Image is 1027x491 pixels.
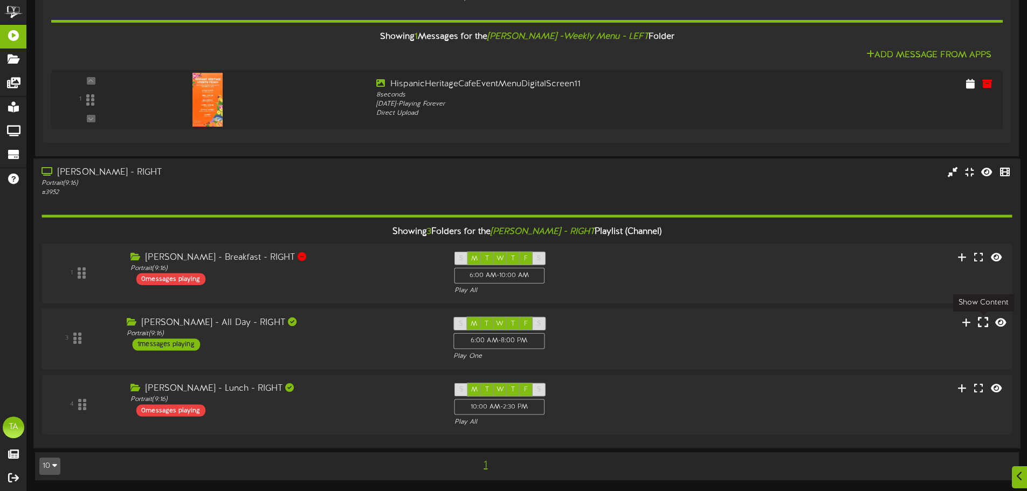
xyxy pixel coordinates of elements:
[3,417,24,438] div: TA
[130,252,438,264] div: [PERSON_NAME] - Breakfast - RIGHT
[471,386,478,393] span: M
[511,255,515,262] span: T
[43,25,1011,49] div: Showing Messages for the Folder
[471,320,477,328] span: M
[454,286,681,295] div: Play All
[524,255,528,262] span: F
[39,458,60,475] button: 10
[427,227,431,237] span: 3
[376,109,756,118] div: Direct Upload
[136,273,205,285] div: 0 messages playing
[42,179,437,188] div: Portrait ( 9:16 )
[485,320,488,328] span: T
[130,395,438,404] div: Portrait ( 9:16 )
[459,255,463,262] span: S
[537,386,541,393] span: S
[33,220,1020,244] div: Showing Folders for the Playlist (Channel)
[471,255,478,262] span: M
[487,32,649,42] i: [PERSON_NAME] -Weekly Menu - LEFT
[127,329,437,338] div: Portrait ( 9:16 )
[459,386,463,393] span: S
[537,320,541,328] span: S
[130,383,438,395] div: [PERSON_NAME] - Lunch - RIGHT
[524,386,528,393] span: F
[497,255,504,262] span: W
[511,386,515,393] span: T
[376,78,756,91] div: HispanicHeritageCafeEventMenuDigitalScreen11
[491,227,595,237] i: [PERSON_NAME] - RIGHT
[485,386,489,393] span: T
[454,417,681,426] div: Play All
[524,320,528,328] span: F
[453,333,544,349] div: 6:00 AM - 8:00 PM
[42,167,437,179] div: [PERSON_NAME] - RIGHT
[192,73,223,127] img: 2970b4ed-a0ae-4e62-9089-a2fbc7bf68c1.jpg
[497,386,504,393] span: W
[127,317,437,329] div: [PERSON_NAME] - All Day - RIGHT
[415,32,418,42] span: 1
[496,320,504,328] span: W
[132,338,200,350] div: 1 messages playing
[453,352,682,361] div: Play One
[376,91,756,100] div: 8 seconds
[485,255,489,262] span: T
[42,188,437,197] div: # 3952
[863,49,995,62] button: Add Message From Apps
[537,255,541,262] span: S
[130,264,438,273] div: Portrait ( 9:16 )
[481,459,490,471] span: 1
[511,320,515,328] span: T
[454,268,545,283] div: 6:00 AM - 10:00 AM
[136,404,205,416] div: 0 messages playing
[454,399,545,414] div: 10:00 AM - 2:30 PM
[459,320,463,328] span: S
[376,100,756,109] div: [DATE] - Playing Forever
